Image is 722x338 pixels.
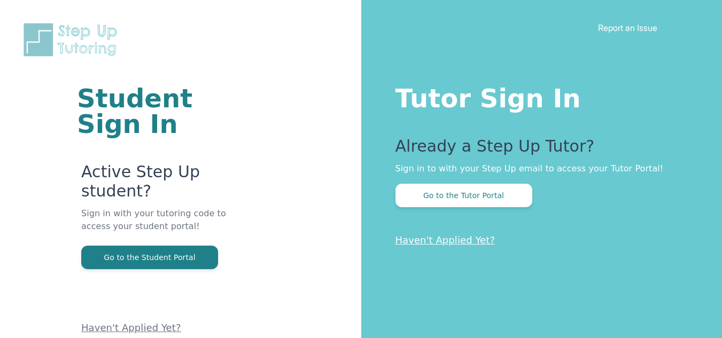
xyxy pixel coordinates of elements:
button: Go to the Student Portal [81,246,218,269]
p: Sign in with your tutoring code to access your student portal! [81,207,233,246]
a: Report an Issue [598,22,657,33]
a: Go to the Student Portal [81,252,218,262]
button: Go to the Tutor Portal [395,184,532,207]
a: Haven't Applied Yet? [81,322,181,333]
h1: Tutor Sign In [395,81,680,111]
p: Already a Step Up Tutor? [395,137,680,162]
img: Step Up Tutoring horizontal logo [21,21,124,58]
h1: Student Sign In [77,85,233,137]
p: Active Step Up student? [81,162,233,207]
p: Sign in to with your Step Up email to access your Tutor Portal! [395,162,680,175]
a: Go to the Tutor Portal [395,190,532,200]
a: Haven't Applied Yet? [395,234,495,246]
